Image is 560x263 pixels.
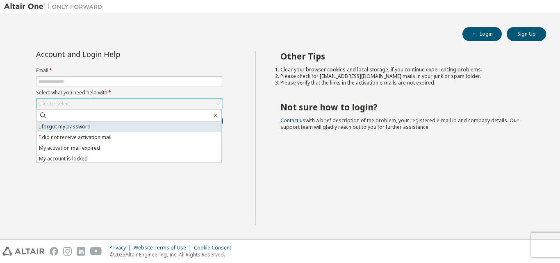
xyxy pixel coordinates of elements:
[36,67,223,74] label: Email
[38,101,70,107] div: Click to select
[280,51,532,62] h2: Other Tips
[109,245,134,251] div: Privacy
[36,89,223,96] label: Select what you need help with
[90,247,102,256] img: youtube.svg
[462,27,502,41] button: Login
[4,2,107,11] img: Altair One
[36,51,186,57] div: Account and Login Help
[134,245,194,251] div: Website Terms of Use
[36,99,223,109] div: Click to select
[507,27,546,41] button: Sign Up
[2,247,45,256] img: altair_logo.svg
[63,247,72,256] img: instagram.svg
[37,121,221,132] li: I forgot my password
[109,251,236,258] p: © 2025 Altair Engineering, Inc. All Rights Reserved.
[50,247,58,256] img: facebook.svg
[77,247,85,256] img: linkedin.svg
[280,66,532,73] li: Clear your browser cookies and local storage, if you continue experiencing problems.
[280,117,305,124] a: Contact us
[280,73,532,80] li: Please check for [EMAIL_ADDRESS][DOMAIN_NAME] mails in your junk or spam folder.
[280,117,519,130] span: with a brief description of the problem, your registered e-mail id and company details. Our suppo...
[194,245,236,251] div: Cookie Consent
[280,102,532,112] h2: Not sure how to login?
[280,80,532,86] li: Please verify that the links in the activation e-mails are not expired.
